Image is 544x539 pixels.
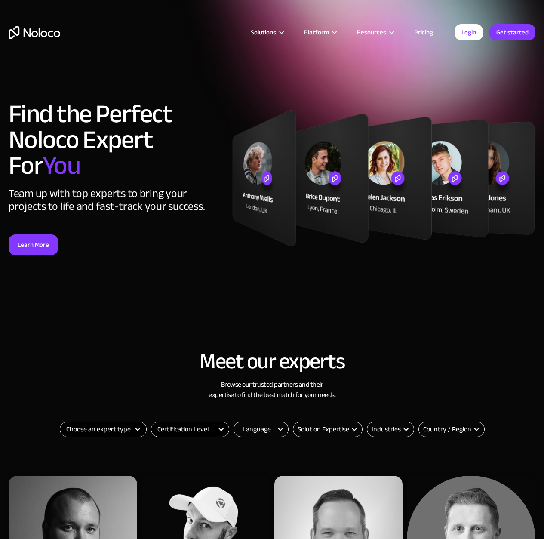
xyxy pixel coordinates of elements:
div: Platform [293,27,346,38]
div: Solution Expertise [293,422,363,437]
a: Login [455,24,483,40]
a: Get started [489,24,535,40]
div: Industries [372,424,401,434]
h2: Meet our experts [9,350,535,373]
form: Filter [151,422,229,437]
div: Solution Expertise [298,424,349,434]
h3: Browse our trusted partners and their expertise to find the best match for your needs. [9,379,535,400]
form: Email Form [418,422,485,437]
div: Solutions [251,27,276,38]
form: Email Form [293,422,363,437]
div: Platform [304,27,329,38]
div: Resources [357,27,386,38]
div: Country / Region [423,424,471,434]
div: Language [234,422,289,437]
div: Industries [367,422,414,437]
div: Language [243,424,271,434]
form: Filter [60,422,147,437]
form: Email Form [234,422,289,437]
div: Country / Region [418,422,485,437]
span: You [43,142,80,190]
div: Resources [346,27,403,38]
a: home [9,26,60,39]
form: Email Form [367,422,414,437]
a: Pricing [403,27,444,38]
div: Solutions [240,27,293,38]
div: Team up with top experts to bring your projects to life and fast-track your success. [9,187,223,213]
a: Learn More [9,234,58,255]
h1: Find the Perfect Noloco Expert For [9,101,223,179]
